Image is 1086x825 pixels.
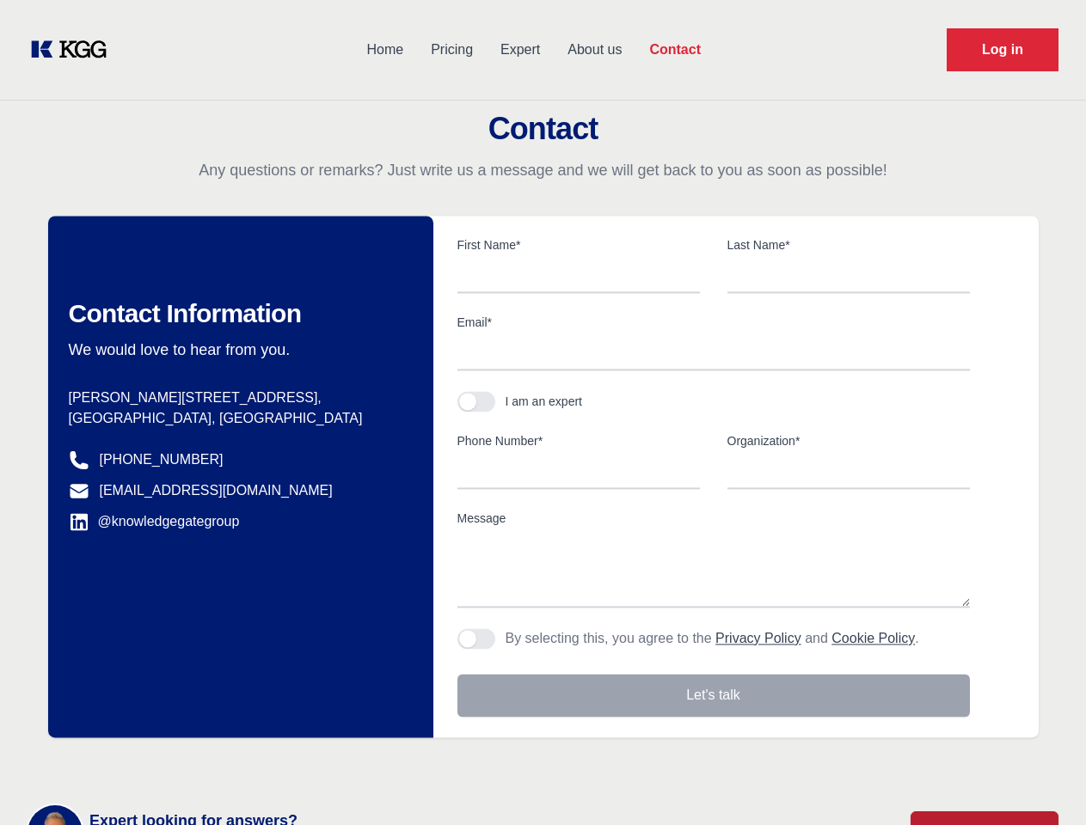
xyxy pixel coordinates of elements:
p: Any questions or remarks? Just write us a message and we will get back to you as soon as possible! [21,160,1065,180]
p: [PERSON_NAME][STREET_ADDRESS], [69,388,406,408]
a: About us [554,27,635,72]
h2: Contact [21,112,1065,146]
label: Last Name* [727,236,970,254]
p: [GEOGRAPHIC_DATA], [GEOGRAPHIC_DATA] [69,408,406,429]
a: [PHONE_NUMBER] [100,449,224,470]
a: Request Demo [947,28,1058,71]
a: Expert [487,27,554,72]
h2: Contact Information [69,298,406,329]
div: Cookie settings [19,809,106,818]
p: We would love to hear from you. [69,339,406,360]
label: Phone Number* [457,432,700,449]
a: Contact [635,27,715,72]
label: First Name* [457,236,700,254]
a: Home [353,27,417,72]
a: Privacy Policy [715,631,801,645]
button: Let's talk [457,674,970,717]
a: [EMAIL_ADDRESS][DOMAIN_NAME] [100,480,333,501]
div: I am an expert [506,393,583,410]
a: KOL Knowledge Platform: Talk to Key External Experts (KEE) [28,36,120,64]
label: Email* [457,314,970,331]
a: Pricing [417,27,487,72]
p: By selecting this, you agree to the and . [506,628,919,649]
label: Organization* [727,432,970,449]
a: Cookie Policy [831,631,915,645]
iframe: Chat Widget [1000,742,1086,825]
label: Message [457,510,970,527]
a: @knowledgegategroup [69,511,240,532]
